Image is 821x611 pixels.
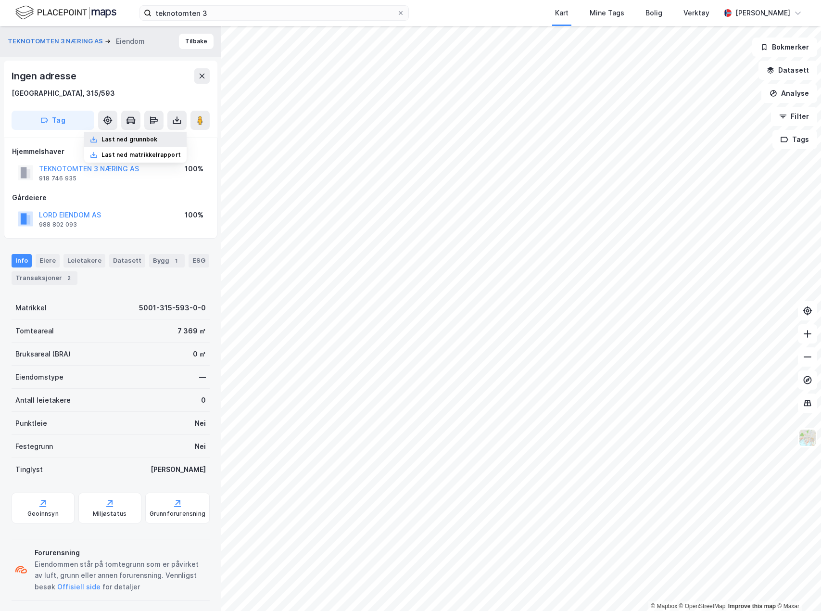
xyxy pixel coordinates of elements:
div: Info [12,254,32,267]
div: Eiendomstype [15,371,63,383]
div: Bygg [149,254,185,267]
div: 0 ㎡ [193,348,206,360]
div: Grunnforurensning [150,510,205,518]
button: Tags [772,130,817,149]
div: 5001-315-593-0-0 [139,302,206,314]
iframe: Chat Widget [773,565,821,611]
div: Last ned matrikkelrapport [101,151,181,159]
a: Mapbox [651,603,677,610]
img: Z [798,429,817,447]
div: Transaksjoner [12,271,77,285]
div: Tinglyst [15,464,43,475]
button: Datasett [758,61,817,80]
div: ESG [189,254,209,267]
div: Matrikkel [15,302,47,314]
div: Gårdeiere [12,192,209,204]
div: Punktleie [15,418,47,429]
img: logo.f888ab2527a4732fd821a326f86c7f29.svg [15,4,116,21]
div: Last ned grunnbok [101,136,157,143]
div: Geoinnsyn [27,510,59,518]
div: Kart [555,7,568,19]
div: Bruksareal (BRA) [15,348,71,360]
button: Bokmerker [752,38,817,57]
div: Festegrunn [15,441,53,452]
div: Datasett [109,254,145,267]
div: Miljøstatus [93,510,126,518]
div: Forurensning [35,547,206,559]
div: Bolig [645,7,662,19]
button: Tag [12,111,94,130]
div: Eiendommen står på tomtegrunn som er påvirket av luft, grunn eller annen forurensning. Vennligst ... [35,559,206,593]
input: Søk på adresse, matrikkel, gårdeiere, leietakere eller personer [152,6,397,20]
div: Ingen adresse [12,68,78,84]
div: Verktøy [683,7,709,19]
div: 0 [201,395,206,406]
div: Eiendom [116,36,145,47]
div: — [199,371,206,383]
div: [PERSON_NAME] [151,464,206,475]
a: OpenStreetMap [679,603,726,610]
a: Improve this map [728,603,776,610]
div: [PERSON_NAME] [735,7,790,19]
div: 100% [185,163,203,175]
div: Leietakere [63,254,105,267]
div: 7 369 ㎡ [177,325,206,337]
div: Hjemmelshaver [12,146,209,157]
div: Nei [195,441,206,452]
div: [GEOGRAPHIC_DATA], 315/593 [12,88,115,99]
div: 100% [185,209,203,221]
button: Filter [771,107,817,126]
div: 988 802 093 [39,221,77,229]
div: 918 746 935 [39,175,76,182]
button: Analyse [761,84,817,103]
div: Mine Tags [590,7,624,19]
button: Tilbake [179,34,214,49]
div: Nei [195,418,206,429]
div: Antall leietakere [15,395,71,406]
div: 2 [64,273,74,283]
div: Tomteareal [15,325,54,337]
button: TEKNOTOMTEN 3 NÆRING AS [8,37,105,46]
div: Eiere [36,254,60,267]
div: 1 [171,256,181,266]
